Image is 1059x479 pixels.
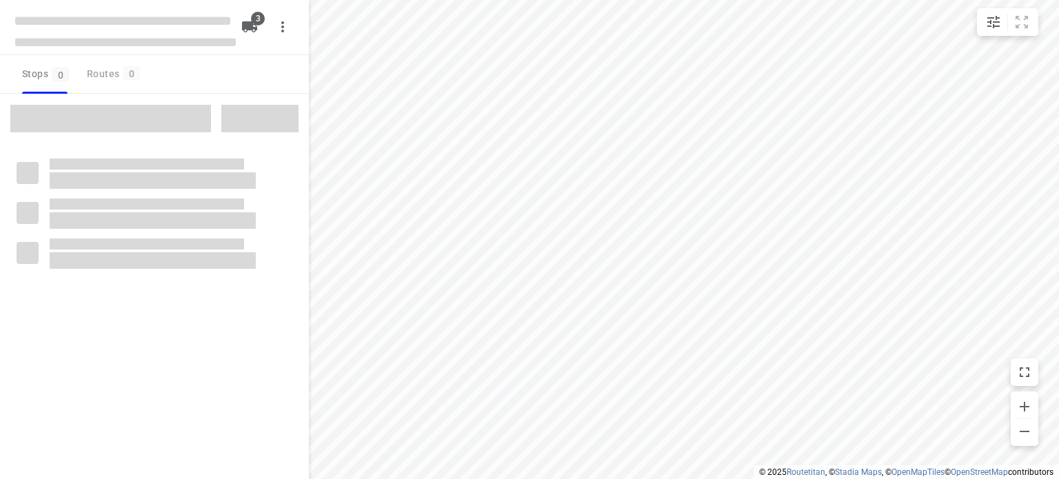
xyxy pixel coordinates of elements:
[951,467,1008,477] a: OpenStreetMap
[787,467,825,477] a: Routetitan
[980,8,1007,36] button: Map settings
[891,467,945,477] a: OpenMapTiles
[835,467,882,477] a: Stadia Maps
[977,8,1038,36] div: small contained button group
[759,467,1053,477] li: © 2025 , © , © © contributors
